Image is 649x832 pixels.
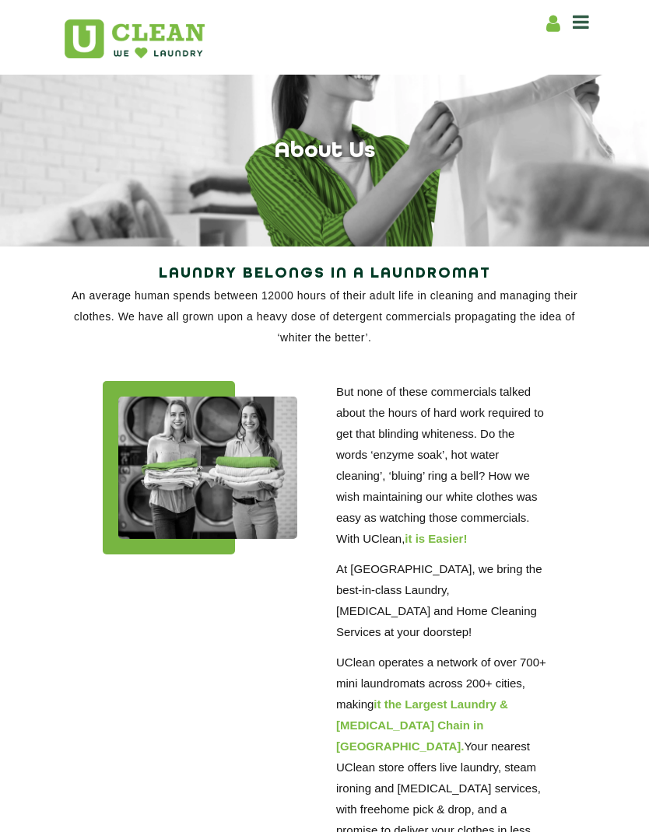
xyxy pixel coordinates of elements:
b: it is Easier! [405,532,467,545]
h2: Laundry Belongs in a Laundromat [64,260,585,288]
h1: About Us [274,138,375,164]
b: it the Largest Laundry & [MEDICAL_DATA] Chain in [GEOGRAPHIC_DATA]. [336,697,508,753]
img: about_img_11zon.webp [118,397,297,539]
p: An average human spends between 12000 hours of their adult life in cleaning and managing their cl... [64,285,585,348]
p: At [GEOGRAPHIC_DATA], we bring the best-in-class Laundry, [MEDICAL_DATA] and Home Cleaning Servic... [336,558,546,642]
img: UClean Laundry and Dry Cleaning [65,19,205,58]
p: But none of these commercials talked about the hours of hard work required to get that blinding w... [336,381,546,549]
